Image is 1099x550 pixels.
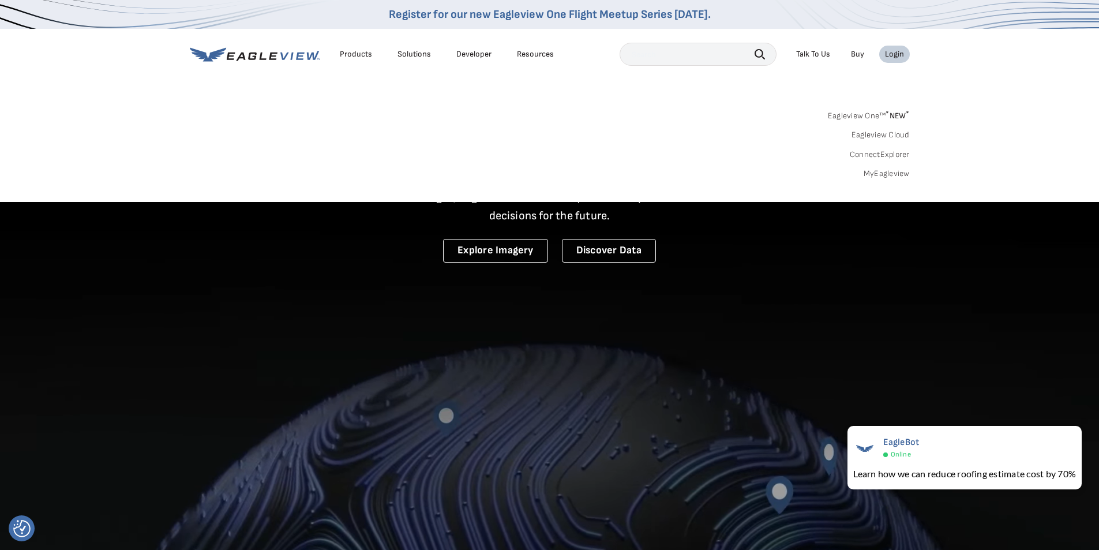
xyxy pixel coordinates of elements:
[13,520,31,537] button: Consent Preferences
[517,49,554,59] div: Resources
[852,130,910,140] a: Eagleview Cloud
[340,49,372,59] div: Products
[864,169,910,179] a: MyEagleview
[13,520,31,537] img: Revisit consent button
[851,49,864,59] a: Buy
[885,49,904,59] div: Login
[620,43,777,66] input: Search
[828,107,910,121] a: Eagleview One™*NEW*
[850,149,910,160] a: ConnectExplorer
[562,239,656,263] a: Discover Data
[853,467,1076,481] div: Learn how we can reduce roofing estimate cost by 70%
[891,450,911,459] span: Online
[853,437,876,460] img: EagleBot
[443,239,548,263] a: Explore Imagery
[886,111,909,121] span: NEW
[796,49,830,59] div: Talk To Us
[389,8,711,21] a: Register for our new Eagleview One Flight Meetup Series [DATE].
[883,437,920,448] span: EagleBot
[397,49,431,59] div: Solutions
[456,49,492,59] a: Developer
